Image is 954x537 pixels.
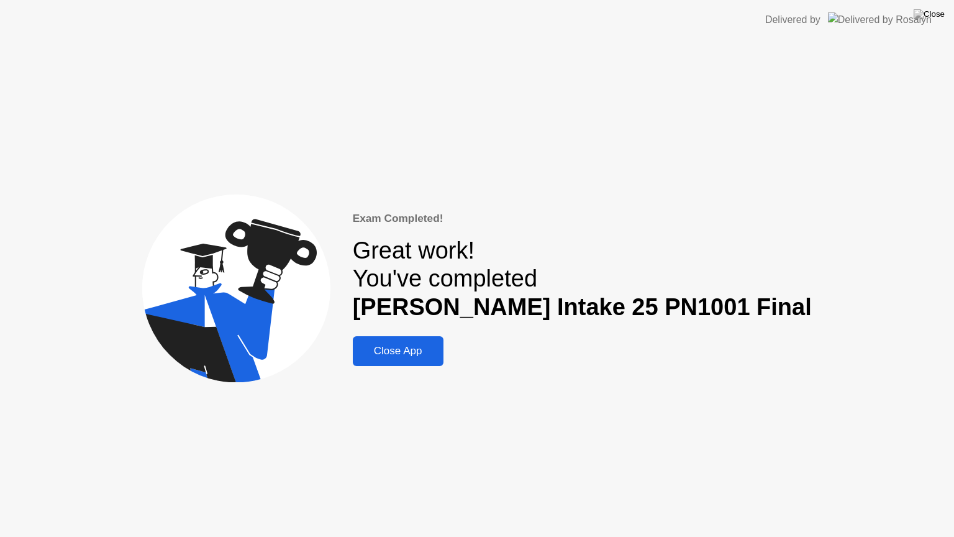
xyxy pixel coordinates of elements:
img: Delivered by Rosalyn [828,12,932,27]
img: Close [914,9,945,19]
div: Great work! You've completed [353,237,812,322]
div: Delivered by [765,12,820,27]
b: [PERSON_NAME] Intake 25 PN1001 Final [353,294,812,320]
div: Close App [357,345,440,357]
button: Close App [353,336,443,366]
div: Exam Completed! [353,211,812,227]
